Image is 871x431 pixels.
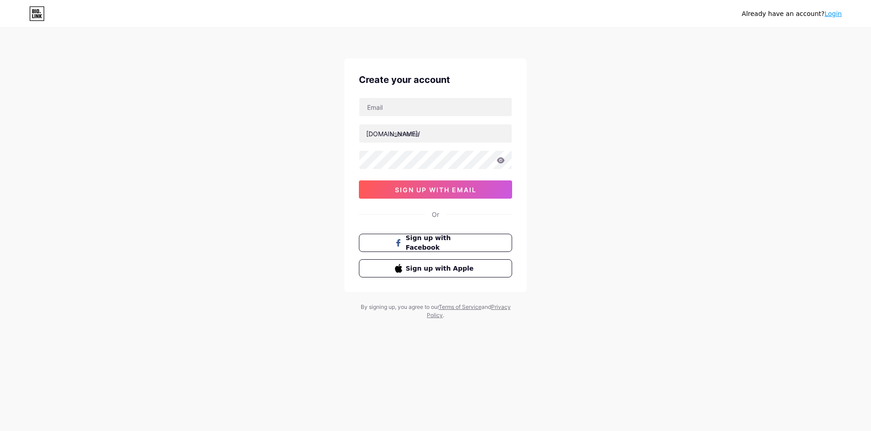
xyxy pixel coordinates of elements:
div: [DOMAIN_NAME]/ [366,129,420,139]
a: Login [824,10,842,17]
button: Sign up with Apple [359,259,512,277]
div: By signing up, you agree to our and . [358,303,513,319]
div: Or [432,210,439,219]
span: sign up with email [395,186,477,194]
input: Email [359,98,512,116]
span: Sign up with Facebook [406,233,477,252]
input: username [359,124,512,143]
a: Terms of Service [439,303,482,310]
button: sign up with email [359,180,512,199]
button: Sign up with Facebook [359,234,512,252]
div: Create your account [359,73,512,87]
span: Sign up with Apple [406,264,477,273]
div: Already have an account? [742,9,842,19]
